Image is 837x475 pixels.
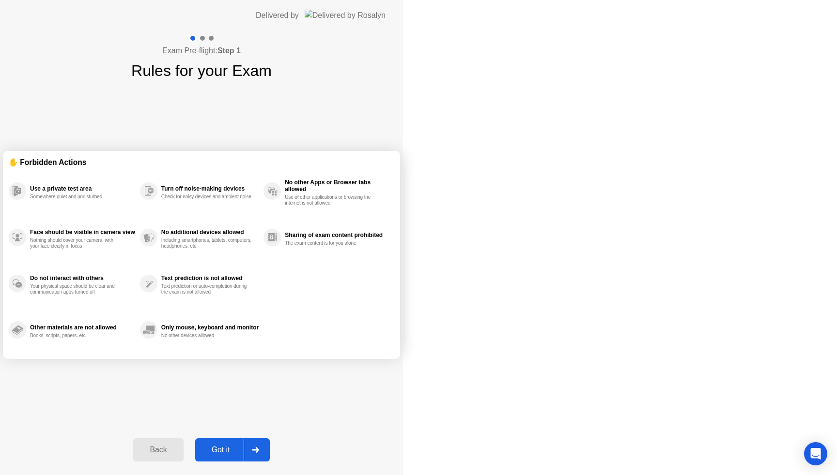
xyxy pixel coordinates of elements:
b: Step 1 [217,46,241,55]
div: Face should be visible in camera view [30,229,135,236]
div: The exam content is for you alone [285,240,376,246]
div: Books, scripts, papers, etc [30,333,122,339]
div: Including smartphones, tablets, computers, headphones, etc. [161,237,253,249]
div: Got it [198,445,244,454]
img: Delivered by Rosalyn [305,10,386,21]
div: Nothing should cover your camera, with your face clearly in focus [30,237,122,249]
div: No additional devices allowed [161,229,259,236]
button: Back [133,438,183,461]
h1: Rules for your Exam [131,59,272,82]
button: Got it [195,438,270,461]
div: Your physical space should be clear and communication apps turned off [30,283,122,295]
div: ✋ Forbidden Actions [9,157,394,168]
div: Use a private test area [30,185,135,192]
div: Text prediction or auto-completion during the exam is not allowed [161,283,253,295]
div: Use of other applications or browsing the internet is not allowed [285,194,376,206]
div: Delivered by [256,10,299,21]
div: Text prediction is not allowed [161,275,259,282]
div: Other materials are not allowed [30,324,135,331]
div: Turn off noise-making devices [161,185,259,192]
div: No other Apps or Browser tabs allowed [285,179,389,193]
div: Sharing of exam content prohibited [285,232,389,238]
div: Only mouse, keyboard and monitor [161,324,259,331]
div: Check for noisy devices and ambient noise [161,194,253,200]
div: Open Intercom Messenger [804,442,827,465]
h4: Exam Pre-flight: [162,45,241,57]
div: Somewhere quiet and undisturbed [30,194,122,200]
div: No other devices allowed [161,333,253,339]
div: Do not interact with others [30,275,135,282]
div: Back [136,445,180,454]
